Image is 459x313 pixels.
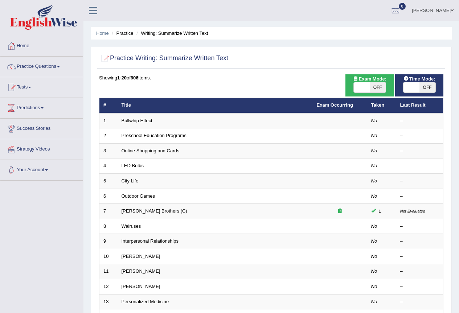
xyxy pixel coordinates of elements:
[400,193,439,200] div: –
[400,223,439,230] div: –
[99,234,118,249] td: 9
[371,223,377,229] em: No
[99,74,443,81] div: Showing of items.
[0,77,83,95] a: Tests
[99,53,228,64] h2: Practice Writing: Summarize Written Text
[122,163,144,168] a: LED Bulbs
[317,208,363,215] div: Exam occurring question
[117,75,127,81] b: 1-20
[371,284,377,289] em: No
[400,178,439,185] div: –
[110,30,133,37] li: Practice
[376,207,384,215] span: You can still take this question
[400,238,439,245] div: –
[135,30,208,37] li: Writing: Summarize Written Text
[370,82,386,92] span: OFF
[0,119,83,137] a: Success Stories
[371,193,377,199] em: No
[99,204,118,219] td: 7
[0,139,83,157] a: Strategy Videos
[99,219,118,234] td: 8
[317,102,353,108] a: Exam Occurring
[122,148,180,153] a: Online Shopping and Cards
[0,160,83,178] a: Your Account
[122,118,152,123] a: Bullwhip Effect
[400,283,439,290] div: –
[396,98,443,113] th: Last Result
[400,118,439,124] div: –
[371,268,377,274] em: No
[400,253,439,260] div: –
[122,284,160,289] a: [PERSON_NAME]
[399,3,406,10] span: 0
[367,98,396,113] th: Taken
[371,148,377,153] em: No
[99,174,118,189] td: 5
[371,133,377,138] em: No
[122,299,169,304] a: Personalized Medicine
[371,254,377,259] em: No
[419,82,435,92] span: OFF
[99,279,118,294] td: 12
[401,75,438,83] span: Time Mode:
[0,57,83,75] a: Practice Questions
[371,178,377,184] em: No
[122,208,187,214] a: [PERSON_NAME] Brothers (C)
[400,132,439,139] div: –
[99,158,118,174] td: 4
[96,30,109,36] a: Home
[400,209,425,213] small: Not Evaluated
[99,264,118,279] td: 11
[371,163,377,168] em: No
[350,75,389,83] span: Exam Mode:
[99,113,118,128] td: 1
[400,162,439,169] div: –
[122,268,160,274] a: [PERSON_NAME]
[122,223,141,229] a: Walruses
[122,193,155,199] a: Outdoor Games
[0,98,83,116] a: Predictions
[99,143,118,158] td: 3
[122,178,139,184] a: City Life
[99,294,118,309] td: 13
[400,268,439,275] div: –
[122,238,179,244] a: Interpersonal Relationships
[131,75,139,81] b: 606
[371,118,377,123] em: No
[400,298,439,305] div: –
[345,74,394,96] div: Show exams occurring in exams
[99,98,118,113] th: #
[371,299,377,304] em: No
[122,133,187,138] a: Preschool Education Programs
[99,189,118,204] td: 6
[99,128,118,144] td: 2
[118,98,313,113] th: Title
[371,238,377,244] em: No
[0,36,83,54] a: Home
[122,254,160,259] a: [PERSON_NAME]
[99,249,118,264] td: 10
[400,148,439,155] div: –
